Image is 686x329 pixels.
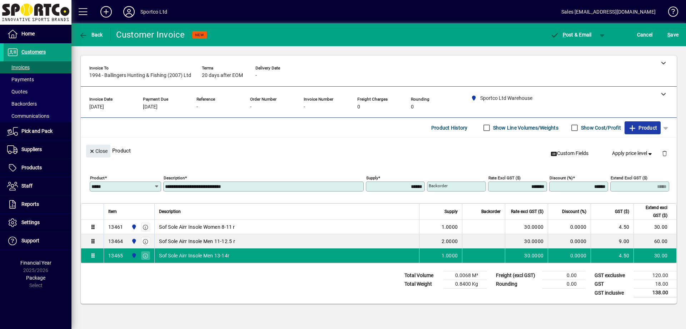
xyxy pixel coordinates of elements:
[666,28,680,41] button: Save
[548,248,591,263] td: 0.0000
[197,104,198,110] span: -
[4,195,71,213] a: Reports
[89,73,191,78] span: 1994 - Ballingers Hunting & Fishing (2007) Ltd
[542,280,585,289] td: 0.00
[580,124,621,131] label: Show Cost/Profit
[656,145,673,162] button: Delete
[202,73,243,78] span: 20 days after EOM
[129,223,138,231] span: Sportco Ltd Warehouse
[129,252,138,260] span: Sportco Ltd Warehouse
[633,220,676,234] td: 30.00
[159,208,181,216] span: Description
[633,234,676,248] td: 60.00
[667,29,678,40] span: ave
[81,137,677,164] div: Product
[492,124,558,131] label: Show Line Volumes/Weights
[7,101,37,107] span: Backorders
[21,238,39,243] span: Support
[401,280,444,289] td: Total Weight
[591,271,634,280] td: GST exclusive
[612,150,653,157] span: Apply price level
[481,208,501,216] span: Backorder
[118,5,140,18] button: Profile
[591,220,633,234] td: 4.50
[444,271,487,280] td: 0.0068 M³
[667,32,670,38] span: S
[20,260,51,266] span: Financial Year
[401,271,444,280] td: Total Volume
[4,141,71,159] a: Suppliers
[492,271,542,280] td: Freight (excl GST)
[591,280,634,289] td: GST
[7,89,28,95] span: Quotes
[591,289,634,297] td: GST inclusive
[4,214,71,232] a: Settings
[637,29,653,40] span: Cancel
[663,1,677,25] a: Knowledge Base
[89,145,108,157] span: Close
[625,121,661,134] button: Product
[548,220,591,234] td: 0.0000
[547,28,595,41] button: Post & Email
[159,238,235,245] span: Sof Sole Airr Insole Men 11-12.5 r
[488,175,521,180] mat-label: Rate excl GST ($)
[164,175,185,180] mat-label: Description
[4,110,71,122] a: Communications
[366,175,378,180] mat-label: Supply
[551,150,588,157] span: Custom Fields
[90,175,105,180] mat-label: Product
[159,252,229,259] span: Sof Sole Airr Insole Men 13-14r
[116,29,185,40] div: Customer Invoice
[492,280,542,289] td: Rounding
[21,128,53,134] span: Pick and Pack
[77,28,105,41] button: Back
[509,252,543,259] div: 30.0000
[442,223,458,231] span: 1.0000
[634,280,677,289] td: 18.00
[656,150,673,156] app-page-header-button: Delete
[548,147,591,160] button: Custom Fields
[304,104,305,110] span: -
[21,201,39,207] span: Reports
[7,64,30,70] span: Invoices
[428,121,471,134] button: Product History
[140,6,167,18] div: Sportco Ltd
[4,232,71,250] a: Support
[4,61,71,73] a: Invoices
[79,32,103,38] span: Back
[159,223,235,231] span: Sof Sole Airr Insole Women 8-11 r
[429,183,448,188] mat-label: Backorder
[431,122,468,134] span: Product History
[4,159,71,177] a: Products
[84,147,112,154] app-page-header-button: Close
[591,234,633,248] td: 9.00
[444,208,458,216] span: Supply
[615,208,629,216] span: GST ($)
[7,113,49,119] span: Communications
[21,183,33,189] span: Staff
[4,122,71,140] a: Pick and Pack
[143,104,158,110] span: [DATE]
[634,271,677,280] td: 120.00
[633,248,676,263] td: 30.00
[511,208,543,216] span: Rate excl GST ($)
[542,271,585,280] td: 0.00
[4,98,71,110] a: Backorders
[634,289,677,297] td: 138.00
[628,122,657,134] span: Product
[108,252,123,259] div: 13465
[108,238,123,245] div: 13464
[89,104,104,110] span: [DATE]
[591,248,633,263] td: 4.50
[7,77,34,82] span: Payments
[4,86,71,98] a: Quotes
[129,237,138,245] span: Sportco Ltd Warehouse
[611,175,647,180] mat-label: Extend excl GST ($)
[21,165,42,170] span: Products
[638,204,667,219] span: Extend excl GST ($)
[250,104,252,110] span: -
[26,275,45,281] span: Package
[550,32,592,38] span: ost & Email
[444,280,487,289] td: 0.8400 Kg
[86,145,110,158] button: Close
